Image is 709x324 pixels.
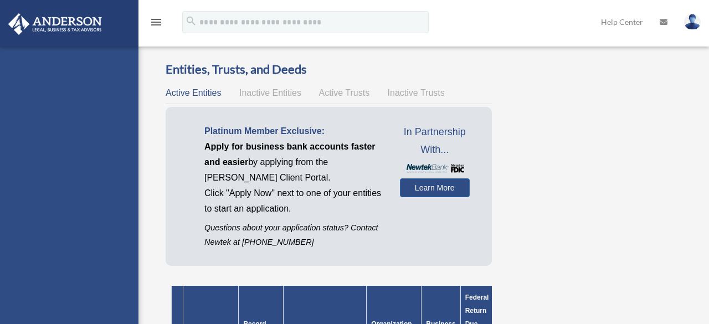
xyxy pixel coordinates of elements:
p: Questions about your application status? Contact Newtek at [PHONE_NUMBER] [204,221,383,249]
p: Platinum Member Exclusive: [204,124,383,139]
span: Inactive Entities [239,88,301,97]
span: Active Entities [166,88,221,97]
i: menu [150,16,163,29]
a: Learn More [400,178,470,197]
span: Apply for business bank accounts faster and easier [204,142,376,167]
span: Inactive Trusts [388,88,445,97]
span: In Partnership With... [400,124,470,158]
span: Active Trusts [319,88,370,97]
h3: Entities, Trusts, and Deeds [166,61,492,78]
img: User Pic [684,14,701,30]
p: Click "Apply Now" next to one of your entities to start an application. [204,186,383,217]
a: menu [150,19,163,29]
i: search [185,15,197,27]
img: Anderson Advisors Platinum Portal [5,13,105,35]
img: NewtekBankLogoSM.png [405,164,464,173]
p: by applying from the [PERSON_NAME] Client Portal. [204,139,383,186]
